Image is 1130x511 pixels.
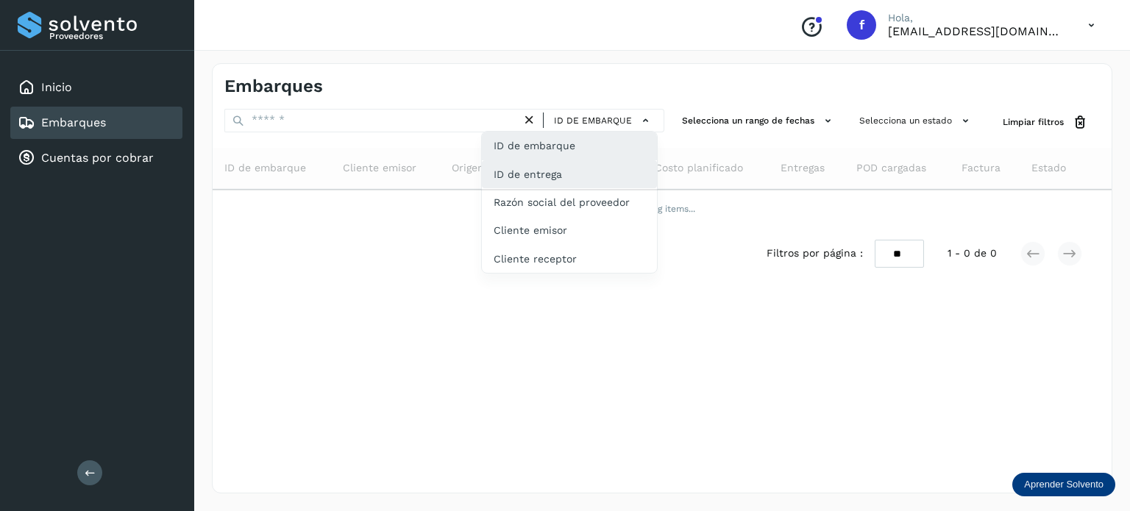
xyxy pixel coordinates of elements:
[482,188,657,216] div: Razón social del proveedor
[482,216,657,244] div: Cliente emisor
[482,132,657,160] div: ID de embarque
[41,115,106,129] a: Embarques
[888,12,1065,24] p: Hola,
[1024,479,1104,490] p: Aprender Solvento
[482,245,657,273] div: Cliente receptor
[41,80,72,94] a: Inicio
[482,160,657,188] div: ID de entrega
[10,71,182,104] div: Inicio
[41,151,154,165] a: Cuentas por cobrar
[10,142,182,174] div: Cuentas por cobrar
[10,107,182,139] div: Embarques
[888,24,1065,38] p: facturacion@wht-transport.com
[1012,473,1115,496] div: Aprender Solvento
[49,31,177,41] p: Proveedores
